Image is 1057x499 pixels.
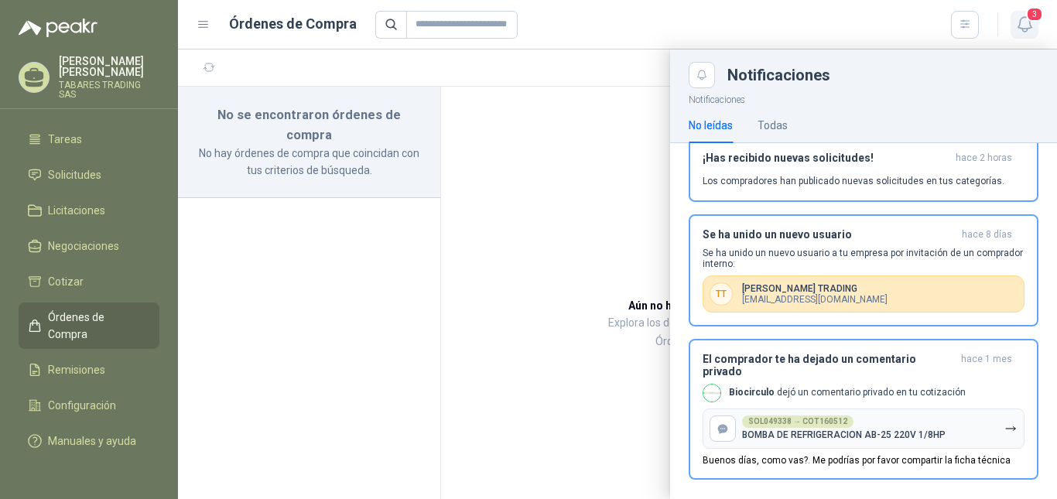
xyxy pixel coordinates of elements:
[742,429,946,440] p: BOMBA DE REFRIGERACION AB-25 220V 1/8HP
[19,355,159,385] a: Remisiones
[710,282,733,306] span: T T
[48,273,84,290] span: Cotizar
[742,415,853,428] div: SOL049338 → COT160512
[19,426,159,456] a: Manuales y ayuda
[19,160,159,190] a: Solicitudes
[956,152,1012,165] span: hace 2 horas
[59,56,159,77] p: [PERSON_NAME] [PERSON_NAME]
[1011,11,1038,39] button: 3
[703,353,955,378] h3: El comprador te ha dejado un comentario privado
[48,309,145,343] span: Órdenes de Compra
[703,174,1004,188] p: Los compradores han publicado nuevas solicitudes en tus categorías.
[758,117,788,134] div: Todas
[229,13,357,35] h1: Órdenes de Compra
[48,131,82,148] span: Tareas
[689,214,1038,326] button: Se ha unido un nuevo usuariohace 8 días Se ha unido un nuevo usuario a tu empresa por invitación ...
[742,294,888,305] p: [EMAIL_ADDRESS][DOMAIN_NAME]
[703,152,949,165] h3: ¡Has recibido nuevas solicitudes!
[48,202,105,219] span: Licitaciones
[729,387,775,398] b: Biocirculo
[19,391,159,420] a: Configuración
[48,432,136,449] span: Manuales y ayuda
[670,88,1057,108] p: Notificaciones
[19,125,159,154] a: Tareas
[689,138,1038,202] button: ¡Has recibido nuevas solicitudes!hace 2 horas Los compradores han publicado nuevas solicitudes en...
[703,385,720,402] img: Company Logo
[48,238,119,255] span: Negociaciones
[689,339,1038,480] button: El comprador te ha dejado un comentario privadohace 1 mes Company LogoBiocirculo dejó un comentar...
[703,455,1011,466] p: Buenos días, como vas?. Me podrías por favor compartir la ficha técnica
[729,386,966,399] p: dejó un comentario privado en tu cotización
[19,231,159,261] a: Negociaciones
[742,283,888,294] p: [PERSON_NAME] TRADING
[48,361,105,378] span: Remisiones
[19,267,159,296] a: Cotizar
[962,228,1012,241] span: hace 8 días
[961,353,1012,378] span: hace 1 mes
[689,62,715,88] button: Close
[19,196,159,225] a: Licitaciones
[703,228,956,241] h3: Se ha unido un nuevo usuario
[727,67,1038,83] div: Notificaciones
[48,397,116,414] span: Configuración
[703,408,1025,449] button: SOL049338 → COT160512BOMBA DE REFRIGERACION AB-25 220V 1/8HP
[703,248,1025,269] p: Se ha unido un nuevo usuario a tu empresa por invitación de un comprador interno:
[59,80,159,99] p: TABARES TRADING SAS
[48,166,101,183] span: Solicitudes
[1026,7,1043,22] span: 3
[19,19,97,37] img: Logo peakr
[19,302,159,349] a: Órdenes de Compra
[689,117,733,134] div: No leídas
